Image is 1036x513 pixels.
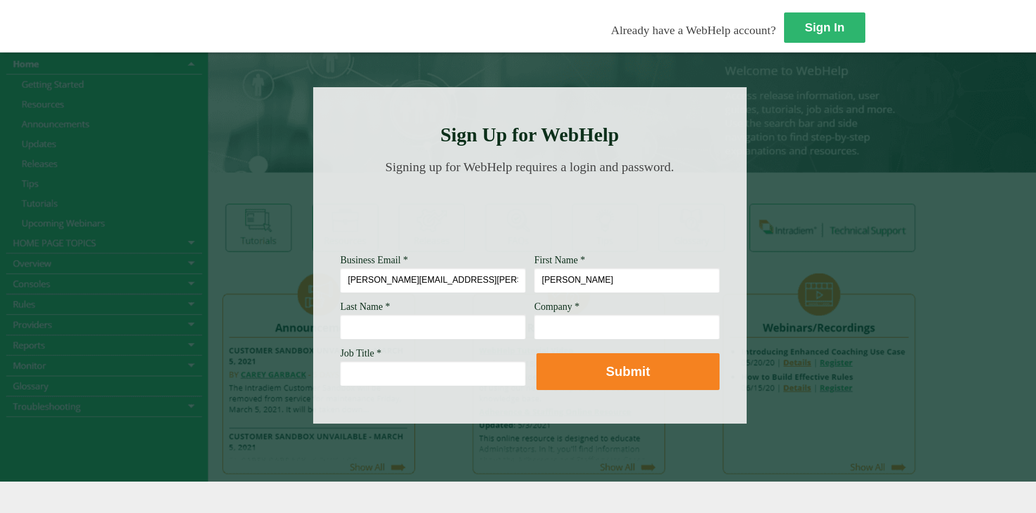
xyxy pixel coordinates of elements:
span: Last Name * [340,301,390,312]
strong: Sign In [805,21,844,34]
span: First Name * [534,255,585,265]
button: Submit [536,353,720,390]
img: Need Credentials? Sign up below. Have Credentials? Use the sign-in button. [347,185,713,239]
strong: Sign Up for WebHelp [441,124,619,146]
a: Sign In [784,12,865,43]
span: Business Email * [340,255,408,265]
span: Company * [534,301,580,312]
strong: Submit [606,364,650,379]
span: Already have a WebHelp account? [611,23,776,37]
span: Signing up for WebHelp requires a login and password. [385,160,674,174]
span: Job Title * [340,348,381,359]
